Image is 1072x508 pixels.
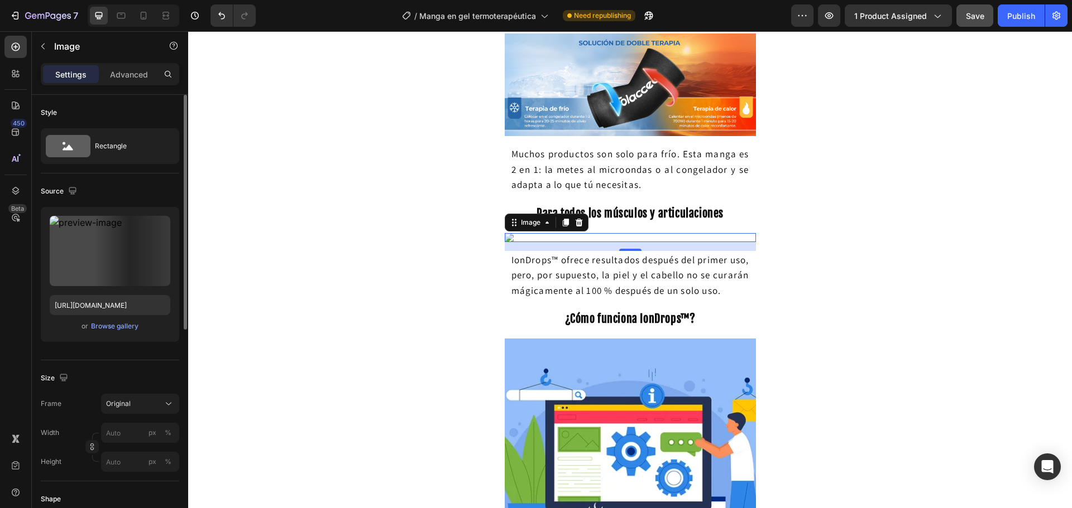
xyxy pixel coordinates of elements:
input: https://example.com/image.jpg [50,295,170,315]
iframe: Design area [188,31,1072,508]
p: Advanced [110,69,148,80]
div: Rich Text Editor. Editing area: main [322,114,562,162]
label: Frame [41,399,61,409]
input: px% [101,452,179,472]
button: 7 [4,4,83,27]
button: 1 product assigned [845,4,952,27]
button: Publish [998,4,1045,27]
div: % [165,428,171,438]
div: Shape [41,494,61,504]
div: Rectangle [95,133,163,159]
span: or [82,320,88,333]
h2: Rich Text Editor. Editing area: main [322,171,562,193]
label: Width [41,428,59,438]
div: Image [331,186,355,196]
div: % [165,457,171,467]
div: Open Intercom Messenger [1034,453,1061,480]
span: Original [106,399,131,409]
span: Need republishing [574,11,631,21]
span: IonDrops™ ofrece resultados después del primer uso, pero, por supuesto, la piel y el cabello no s... [323,222,561,265]
button: % [146,426,159,439]
button: Save [956,4,993,27]
span: / [414,10,417,22]
p: Image [54,40,149,53]
span: Manga en gel termoterapéutica [419,10,536,22]
button: Original [101,394,179,414]
button: % [146,455,159,468]
p: ⁠⁠⁠⁠⁠⁠⁠ [323,172,561,192]
span: Muchos productos son solo para frío. Esta manga es 2 en 1: la metes al microondas o al congelador... [323,117,561,159]
div: Size [41,371,70,386]
p: Settings [55,69,87,80]
button: Browse gallery [90,321,139,332]
div: 450 [11,119,27,128]
strong: Para todos los músculos y articulaciones [348,175,535,189]
label: Height [41,457,61,467]
button: px [161,455,175,468]
div: Publish [1007,10,1035,22]
img: tendencias-foto-producto_1.webp [317,202,568,211]
div: Browse gallery [91,321,138,331]
strong: ¿Cómo funciona IonDrops™? [377,280,508,294]
img: preview-image [50,216,170,286]
div: Style [41,108,57,118]
div: Source [41,184,79,199]
div: Beta [8,204,27,213]
span: 1 product assigned [854,10,927,22]
p: 7 [73,9,78,22]
div: px [149,428,156,438]
button: px [161,426,175,439]
div: Undo/Redo [210,4,256,27]
span: Save [966,11,984,21]
div: px [149,457,156,467]
input: px% [101,423,179,443]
